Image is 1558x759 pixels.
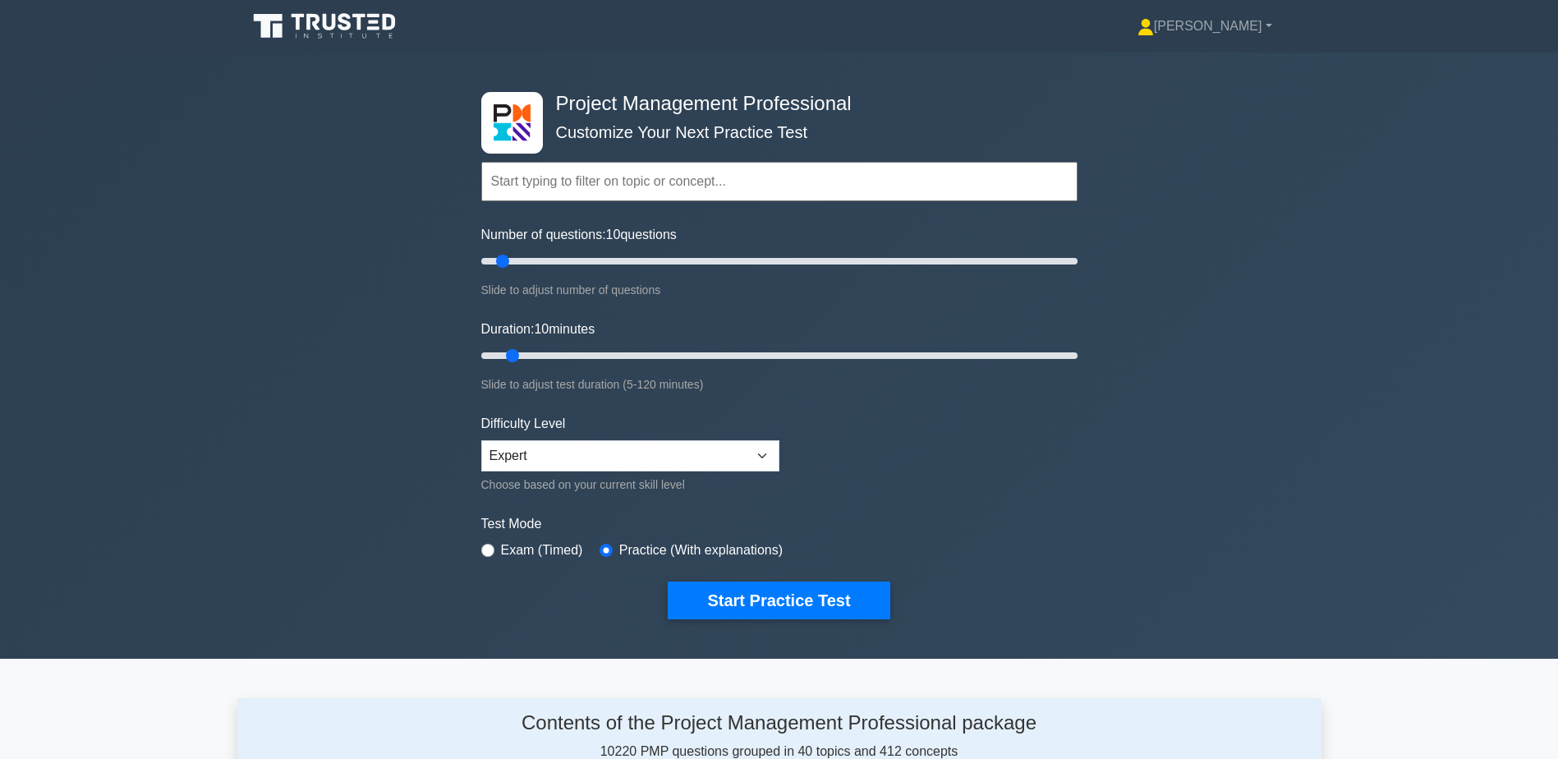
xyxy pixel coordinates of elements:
[481,280,1078,300] div: Slide to adjust number of questions
[481,414,566,434] label: Difficulty Level
[481,162,1078,201] input: Start typing to filter on topic or concept...
[481,475,779,494] div: Choose based on your current skill level
[534,322,549,336] span: 10
[501,540,583,560] label: Exam (Timed)
[668,582,889,619] button: Start Practice Test
[481,320,595,339] label: Duration: minutes
[549,92,997,116] h4: Project Management Professional
[481,375,1078,394] div: Slide to adjust test duration (5-120 minutes)
[606,228,621,241] span: 10
[619,540,783,560] label: Practice (With explanations)
[1098,10,1312,43] a: [PERSON_NAME]
[481,225,677,245] label: Number of questions: questions
[393,711,1166,735] h4: Contents of the Project Management Professional package
[481,514,1078,534] label: Test Mode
